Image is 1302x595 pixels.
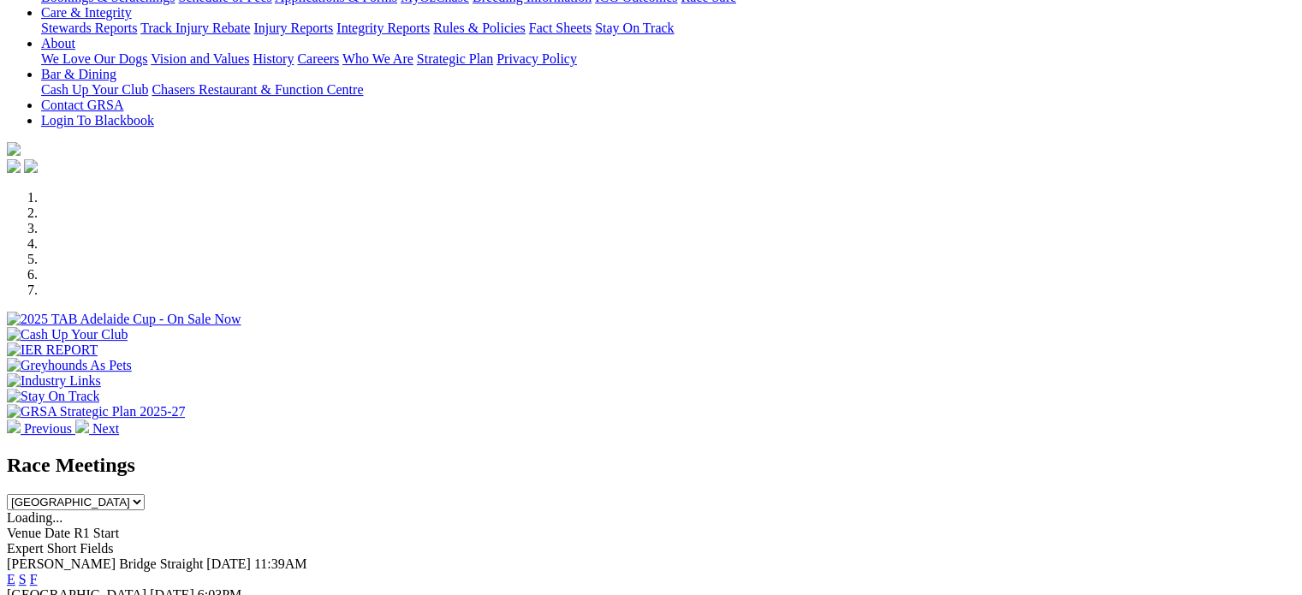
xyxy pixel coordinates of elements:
h2: Race Meetings [7,454,1295,477]
span: Expert [7,541,44,556]
a: We Love Our Dogs [41,51,147,66]
img: Cash Up Your Club [7,327,128,342]
a: Who We Are [342,51,413,66]
div: Care & Integrity [41,21,1295,36]
img: IER REPORT [7,342,98,358]
span: Fields [80,541,113,556]
a: Stewards Reports [41,21,137,35]
img: 2025 TAB Adelaide Cup - On Sale Now [7,312,241,327]
a: Careers [297,51,339,66]
span: [DATE] [206,556,251,571]
img: Stay On Track [7,389,99,404]
img: chevron-left-pager-white.svg [7,419,21,433]
a: F [30,572,38,586]
a: Injury Reports [253,21,333,35]
a: Login To Blackbook [41,113,154,128]
span: Venue [7,526,41,540]
a: Stay On Track [595,21,674,35]
a: About [41,36,75,51]
img: Industry Links [7,373,101,389]
img: twitter.svg [24,159,38,173]
span: [PERSON_NAME] Bridge Straight [7,556,203,571]
img: facebook.svg [7,159,21,173]
span: Loading... [7,510,62,525]
a: Previous [7,421,75,436]
a: Vision and Values [151,51,249,66]
a: Rules & Policies [433,21,526,35]
img: chevron-right-pager-white.svg [75,419,89,433]
a: Bar & Dining [41,67,116,81]
a: Strategic Plan [417,51,493,66]
a: Chasers Restaurant & Function Centre [152,82,363,97]
span: Date [45,526,70,540]
img: logo-grsa-white.png [7,142,21,156]
a: History [253,51,294,66]
span: Short [47,541,77,556]
a: Privacy Policy [496,51,577,66]
a: S [19,572,27,586]
a: Cash Up Your Club [41,82,148,97]
a: E [7,572,15,586]
a: Contact GRSA [41,98,123,112]
img: GRSA Strategic Plan 2025-27 [7,404,185,419]
div: Bar & Dining [41,82,1295,98]
a: Care & Integrity [41,5,132,20]
div: About [41,51,1295,67]
a: Fact Sheets [529,21,592,35]
span: Previous [24,421,72,436]
a: Track Injury Rebate [140,21,250,35]
span: Next [92,421,119,436]
span: 11:39AM [254,556,307,571]
a: Next [75,421,119,436]
span: R1 Start [74,526,119,540]
img: Greyhounds As Pets [7,358,132,373]
a: Integrity Reports [336,21,430,35]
